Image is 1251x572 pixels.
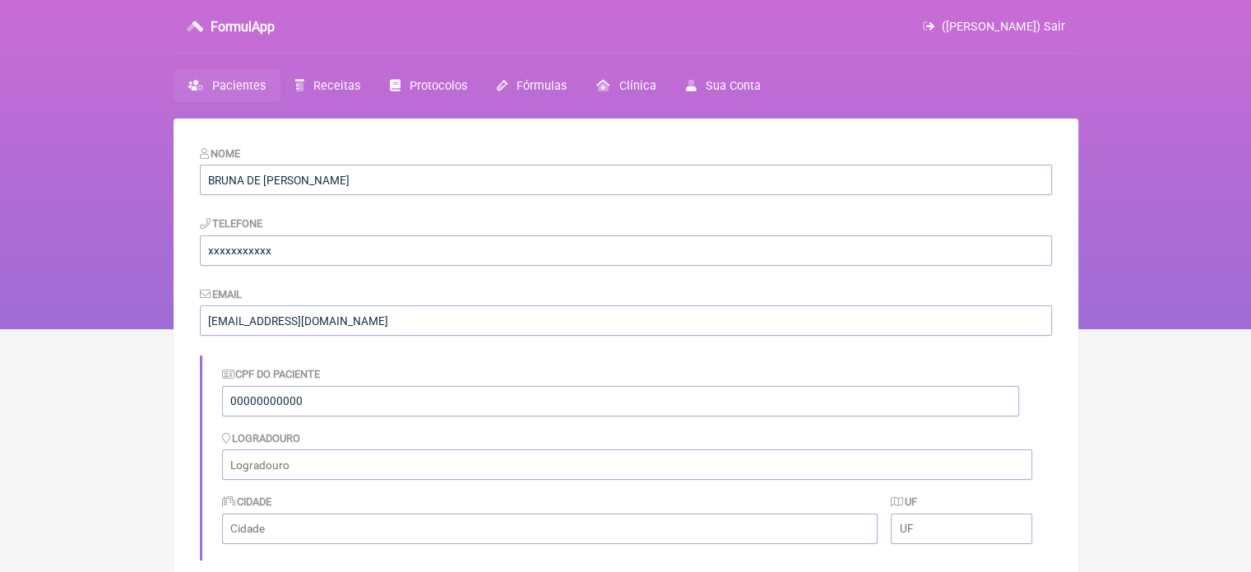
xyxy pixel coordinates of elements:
a: Pacientes [174,70,280,102]
span: Clínica [619,79,656,93]
a: Sua Conta [670,70,775,102]
a: Fórmulas [482,70,581,102]
label: UF [891,495,917,508]
label: CPF do Paciente [222,368,321,380]
input: Cidade [222,514,878,544]
a: ([PERSON_NAME]) Sair [923,20,1064,34]
label: Cidade [222,495,272,508]
span: Protocolos [410,79,467,93]
span: Fórmulas [517,79,567,93]
input: UF [891,514,1031,544]
label: Nome [200,147,241,160]
label: Email [200,288,243,300]
input: 21 9124 2137 [200,235,1052,266]
a: Receitas [280,70,375,102]
span: Pacientes [212,79,266,93]
a: Protocolos [375,70,482,102]
label: Telefone [200,217,263,230]
a: Clínica [581,70,670,102]
label: Logradouro [222,432,301,444]
span: ([PERSON_NAME]) Sair [942,20,1065,34]
span: Receitas [313,79,360,93]
input: Nome do Paciente [200,165,1052,195]
input: paciente@email.com [200,305,1052,336]
input: Identificação do Paciente [222,386,1019,416]
span: Sua Conta [706,79,761,93]
h3: FormulApp [211,19,275,35]
input: Logradouro [222,449,1032,480]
